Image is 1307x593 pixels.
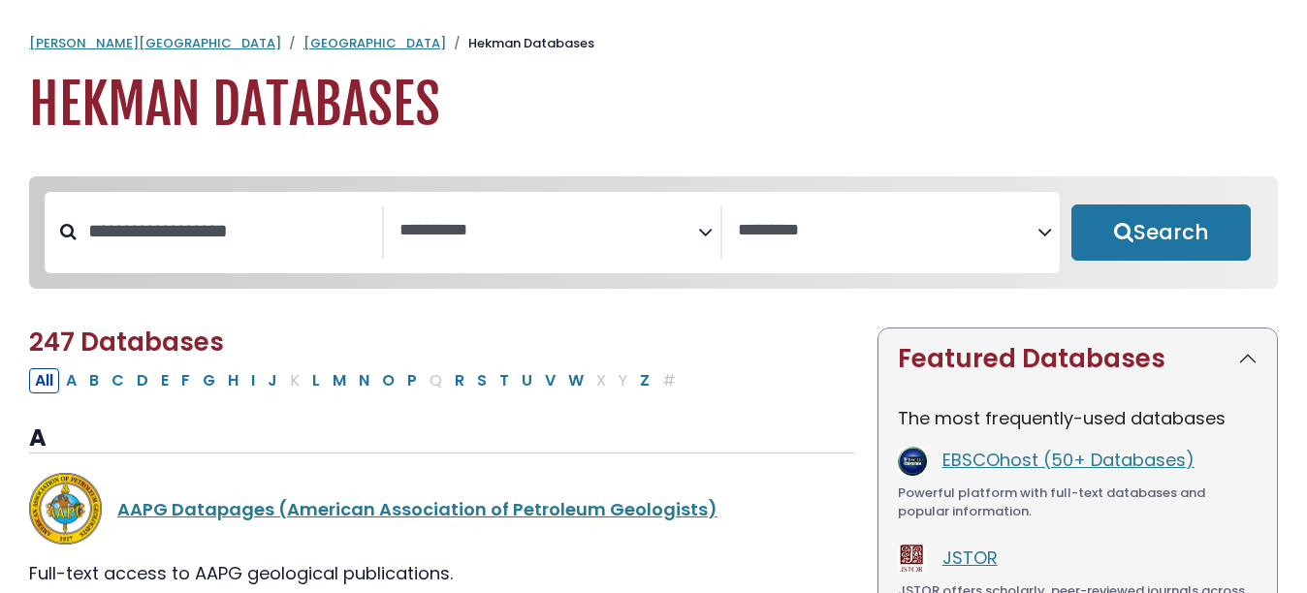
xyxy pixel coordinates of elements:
[942,546,998,570] a: JSTOR
[29,34,281,52] a: [PERSON_NAME][GEOGRAPHIC_DATA]
[942,448,1195,472] a: EBSCOhost (50+ Databases)
[516,368,538,393] button: Filter Results U
[262,368,283,393] button: Filter Results J
[303,34,446,52] a: [GEOGRAPHIC_DATA]
[245,368,261,393] button: Filter Results I
[1071,204,1251,261] button: Submit for Search Results
[449,368,470,393] button: Filter Results R
[106,368,130,393] button: Filter Results C
[471,368,493,393] button: Filter Results S
[77,215,382,247] input: Search database by title or keyword
[29,176,1278,289] nav: Search filters
[738,221,1037,241] textarea: Search
[327,368,352,393] button: Filter Results M
[83,368,105,393] button: Filter Results B
[197,368,221,393] button: Filter Results G
[131,368,154,393] button: Filter Results D
[898,405,1258,431] p: The most frequently-used databases
[60,368,82,393] button: Filter Results A
[29,368,59,393] button: All
[353,368,375,393] button: Filter Results N
[446,34,594,53] li: Hekman Databases
[401,368,423,393] button: Filter Results P
[155,368,175,393] button: Filter Results E
[306,368,326,393] button: Filter Results L
[175,368,196,393] button: Filter Results F
[29,424,854,453] h3: A
[562,368,590,393] button: Filter Results W
[634,368,655,393] button: Filter Results Z
[222,368,244,393] button: Filter Results H
[117,497,717,521] a: AAPG Datapages (American Association of Petroleum Geologists)
[898,484,1258,521] div: Powerful platform with full-text databases and popular information.
[29,325,224,359] span: 247 Databases
[376,368,400,393] button: Filter Results O
[29,367,684,391] div: Alpha-list to filter by first letter of database name
[29,560,854,586] div: Full-text access to AAPG geological publications.
[539,368,561,393] button: Filter Results V
[878,328,1277,390] button: Featured Databases
[494,368,515,393] button: Filter Results T
[399,221,699,241] textarea: Search
[29,73,1278,138] h1: Hekman Databases
[29,34,1278,53] nav: breadcrumb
